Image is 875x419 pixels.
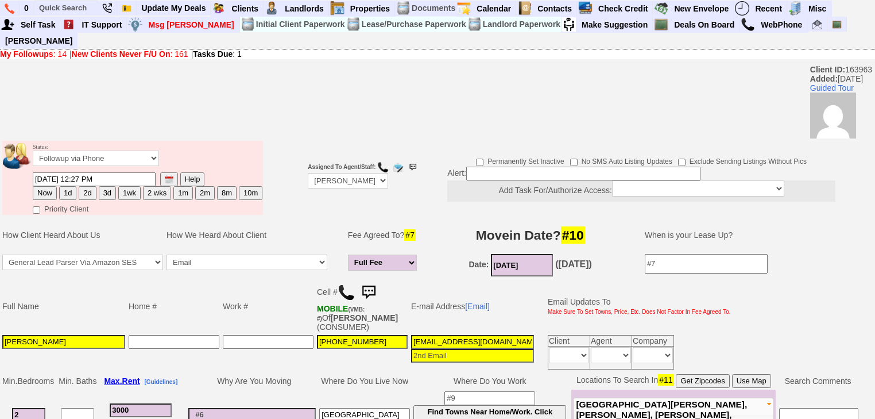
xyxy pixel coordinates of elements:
img: money.png [128,17,142,32]
h3: Movein Date? [429,225,632,245]
button: Help [180,172,205,186]
a: Deals On Board [669,17,740,32]
img: sms.png [407,162,419,173]
img: docs.png [467,17,482,32]
b: [PERSON_NAME] [331,313,398,322]
img: [calendar icon] [165,175,173,184]
td: Agent [590,335,632,346]
b: New Clients Never F/U On [72,49,171,59]
img: recent.png [735,1,749,16]
center: Add Task For/Authorize Access: [447,180,835,202]
b: ([DATE]) [555,259,592,269]
span: Rent [122,376,140,386]
img: properties.png [330,1,344,16]
td: When is your Lease Up? [633,218,854,252]
span: 163963 [DATE] [810,65,875,139]
a: Check Credit [594,1,653,16]
td: Search Comments [776,372,860,390]
b: Added: [810,74,838,83]
a: Contacts [533,1,577,16]
nobr: Locations To Search In [576,375,771,385]
img: chalkboard.png [654,17,668,32]
font: (VMB: #) [317,306,365,322]
a: Properties [346,1,395,16]
b: Date: [469,260,489,269]
img: officebldg.png [788,1,803,16]
font: Msg [PERSON_NAME] [148,20,234,29]
a: Recent [750,1,787,16]
b: Tasks Due [193,49,233,59]
img: docs.png [396,1,411,16]
a: [Guidelines] [144,376,177,386]
a: Guided Tour [810,83,854,93]
img: chalkboard.png [832,20,842,29]
button: 1d [59,186,76,200]
button: 2d [79,186,96,200]
a: New Clients Never F/U On: 161 [72,49,188,59]
a: Tasks Due: 1 [193,49,242,59]
a: Clients [227,1,264,16]
td: Documents [411,1,456,16]
td: Why Are You Moving [187,372,318,390]
td: Full Name [1,279,127,333]
td: Min. [1,372,57,390]
img: 41656685fef6af3589c502e2f8cf3134 [810,93,856,139]
button: 8m [217,186,237,200]
span: #7 [404,229,416,241]
img: compose_email.png [392,162,404,173]
td: Min. Baths [57,372,98,390]
td: Initial Client Paperwork [255,17,346,32]
td: E-mail Address [409,279,536,333]
button: 2 wks [143,186,171,200]
td: Company [632,335,674,346]
img: help2.png [61,17,76,32]
input: #7 [645,254,768,274]
input: Quick Search [34,1,98,15]
td: Fee Agreed To? [346,218,422,252]
td: How Client Heard About Us [1,218,165,252]
img: gmoney.png [654,1,668,16]
img: Renata@HomeSweetHomeProperties.com [812,20,822,29]
label: No SMS Auto Listing Updates [570,153,672,167]
a: Misc [804,1,831,16]
button: 10m [239,186,262,200]
td: Work # [221,279,315,333]
input: No SMS Auto Listing Updates [570,159,578,166]
a: Self Task [16,17,60,32]
a: [Email] [465,302,490,311]
td: Home # [127,279,221,333]
img: docs.png [346,17,361,32]
input: 1st Email - Question #0 [411,335,534,349]
img: call.png [377,162,389,173]
img: creditreport.png [578,1,593,16]
font: Status: [33,144,159,163]
a: Calendar [472,1,516,16]
b: Assigned To Agent/Staff: [308,164,375,170]
img: myadd.png [1,17,15,32]
td: How We Heard About Client [165,218,340,252]
span: Bedrooms [17,376,54,386]
label: Priority Client [33,201,88,214]
button: 1wk [118,186,141,200]
input: Exclude Sending Listings Without Pics [678,159,686,166]
button: 2m [195,186,215,200]
img: landlord.png [265,1,279,16]
span: #10 [561,226,585,244]
a: Update My Deals [137,1,211,16]
img: contact.png [517,1,532,16]
b: Client ID: [810,65,845,74]
a: Landlords [280,1,329,16]
img: sms.png [357,281,380,304]
a: Msg [PERSON_NAME] [144,17,239,32]
td: Where Do You Live Now [318,372,412,390]
td: Landlord Paperwork [482,17,561,32]
input: 2nd Email [411,349,534,363]
button: Get Zipcodes [676,374,729,388]
font: Make Sure To Set Towns, Price, Etc. Does Not Factor In Fee Agreed To. [548,309,731,315]
a: 0 [20,1,34,16]
img: call.png [741,17,755,32]
b: [Guidelines] [144,379,177,385]
font: MOBILE [317,304,348,313]
img: phone.png [5,3,14,14]
input: Priority Client [33,206,40,214]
